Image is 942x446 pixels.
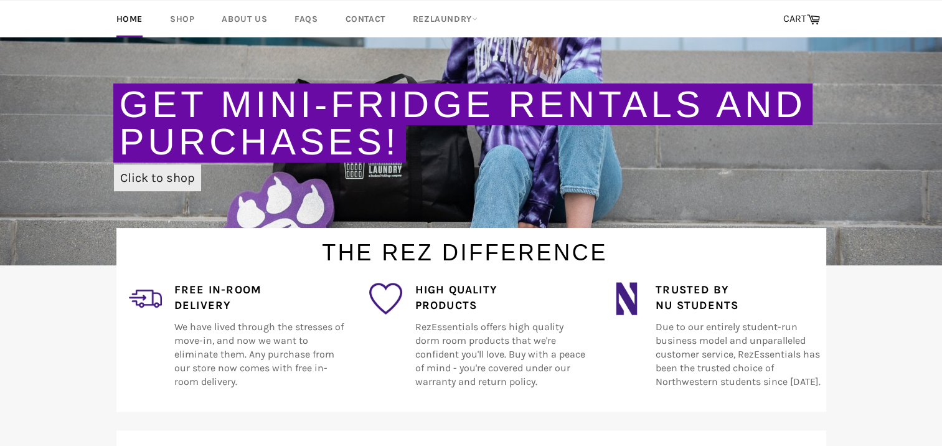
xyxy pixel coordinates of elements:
a: CART [777,6,826,32]
div: RezEssentials offers high quality dorm room products that we're confident you'll love. Buy with a... [402,282,585,402]
h4: Free In-Room Delivery [174,282,344,313]
a: Get Mini-Fridge Rentals and Purchases! [120,83,806,163]
a: Shop [158,1,207,37]
div: We have lived through the stresses of move-in, and now we want to eliminate them. Any purchase fr... [162,282,344,402]
img: favorite_1.png [369,282,402,315]
h4: Trusted by NU Students [656,282,826,313]
h1: The Rez Difference [104,228,826,268]
img: delivery_2.png [129,282,162,315]
a: RezLaundry [400,1,490,37]
a: About Us [209,1,280,37]
a: Contact [333,1,398,37]
a: FAQs [282,1,330,37]
img: northwestern_wildcats_tiny.png [610,282,643,315]
h4: High Quality Products [415,282,585,313]
a: Home [104,1,155,37]
div: Due to our entirely student-run business model and unparalleled customer service, RezEssentials h... [643,282,826,402]
a: Click to shop [114,164,201,191]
